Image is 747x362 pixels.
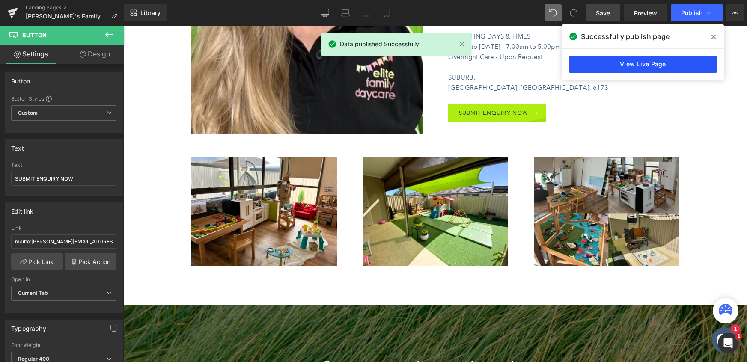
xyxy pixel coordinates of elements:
[65,253,116,270] a: Pick Action
[634,9,657,18] span: Preview
[565,4,582,21] button: Redo
[681,9,702,16] span: Publish
[324,27,419,35] font: Overnight Care - Upon Request
[18,290,48,296] b: Current Tab
[671,4,723,21] button: Publish
[11,73,30,85] div: Button
[324,17,437,25] font: [DATE] to [DATE] - 7.00am to 5.00pm
[11,276,116,282] div: Open in
[11,140,24,152] div: Text
[340,39,421,49] span: Data published Successfully.
[335,78,405,97] span: SUBMIT ENQUIRY NOW
[11,234,116,249] input: https://your-shop.myshopify.com
[11,253,63,270] a: Pick Link
[545,4,562,21] button: Undo
[26,13,108,20] span: [PERSON_NAME]'s Family Daycare
[569,56,717,73] a: View Live Page
[624,4,667,21] a: Preview
[581,31,670,42] span: Successfully publish page
[11,162,116,168] div: Text
[140,9,161,17] span: Library
[726,4,744,21] button: More
[596,9,610,18] span: Save
[22,32,47,39] span: Button
[324,78,422,97] a: SUBMIT ENQUIRY NOW
[376,4,397,21] a: Mobile
[718,333,738,353] iframe: Intercom live chat
[356,4,376,21] a: Tablet
[335,4,356,21] a: Laptop
[18,356,50,362] b: Regular 400
[11,342,116,348] div: Font Weight
[11,320,46,332] div: Typography
[315,4,335,21] a: Desktop
[26,4,124,11] a: Landing Pages
[324,48,352,56] font: SUBURB:
[324,58,485,66] font: [GEOGRAPHIC_DATA], [GEOGRAPHIC_DATA], 6173
[124,4,167,21] a: New Library
[11,225,116,231] div: Link
[586,302,616,329] inbox-online-store-chat: Shopify online store chat
[64,45,126,64] a: Design
[11,203,34,215] div: Edit link
[18,110,38,117] b: Custom
[324,7,407,15] font: OPERATING DAYS & TIMES
[11,95,116,102] div: Button Styles
[735,333,742,340] span: 1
